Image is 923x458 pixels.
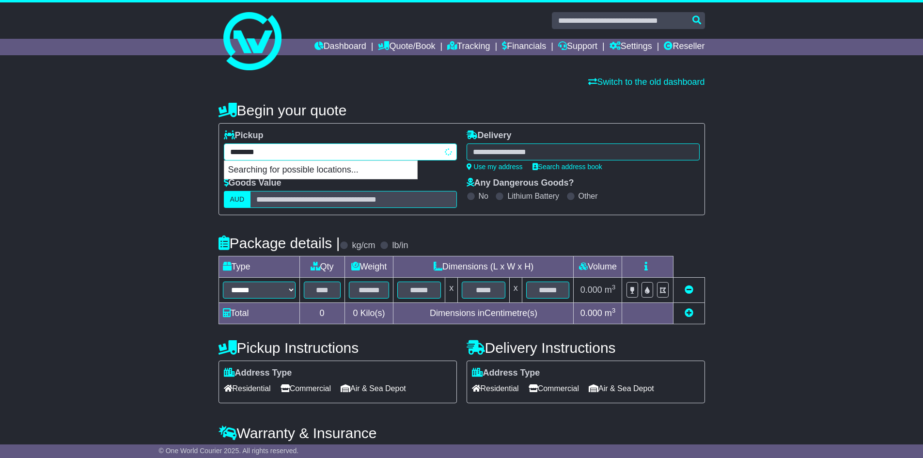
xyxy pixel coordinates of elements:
span: Residential [224,381,271,396]
td: Type [219,256,299,278]
span: m [605,308,616,318]
span: Air & Sea Depot [341,381,406,396]
label: Pickup [224,130,264,141]
sup: 3 [612,307,616,314]
a: Quote/Book [378,39,435,55]
h4: Package details | [219,235,340,251]
a: Add new item [685,308,693,318]
span: Commercial [529,381,579,396]
label: No [479,191,488,201]
td: Qty [299,256,344,278]
label: AUD [224,191,251,208]
td: x [509,278,522,303]
label: Delivery [467,130,512,141]
a: Search address book [532,163,602,171]
a: Switch to the old dashboard [588,77,704,87]
h4: Delivery Instructions [467,340,705,356]
h4: Begin your quote [219,102,705,118]
label: Other [579,191,598,201]
td: 0 [299,303,344,324]
td: x [445,278,458,303]
p: Searching for possible locations... [224,161,417,179]
a: Settings [610,39,652,55]
h4: Pickup Instructions [219,340,457,356]
a: Reseller [664,39,704,55]
a: Use my address [467,163,523,171]
span: Air & Sea Depot [589,381,654,396]
span: 0.000 [580,285,602,295]
span: 0.000 [580,308,602,318]
a: Dashboard [314,39,366,55]
label: Lithium Battery [507,191,559,201]
span: Commercial [281,381,331,396]
span: 0 [353,308,358,318]
typeahead: Please provide city [224,143,457,160]
a: Financials [502,39,546,55]
h4: Warranty & Insurance [219,425,705,441]
a: Support [558,39,597,55]
span: Residential [472,381,519,396]
td: Total [219,303,299,324]
label: kg/cm [352,240,375,251]
span: © One World Courier 2025. All rights reserved. [159,447,299,455]
label: Address Type [472,368,540,379]
td: Kilo(s) [344,303,393,324]
a: Remove this item [685,285,693,295]
label: Address Type [224,368,292,379]
label: Goods Value [224,178,282,189]
label: lb/in [392,240,408,251]
a: Tracking [447,39,490,55]
span: m [605,285,616,295]
td: Dimensions (L x W x H) [393,256,574,278]
label: Any Dangerous Goods? [467,178,574,189]
td: Weight [344,256,393,278]
sup: 3 [612,284,616,291]
td: Volume [574,256,622,278]
td: Dimensions in Centimetre(s) [393,303,574,324]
